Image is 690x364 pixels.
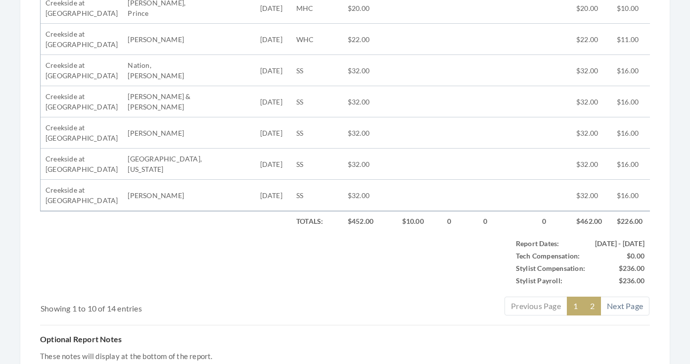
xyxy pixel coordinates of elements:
[478,211,537,231] td: 0
[612,149,677,180] td: $16.00
[123,180,207,211] td: [PERSON_NAME]
[571,149,612,180] td: $32.00
[571,211,612,231] td: $462.00
[343,149,397,180] td: $32.00
[255,55,291,86] td: [DATE]
[41,149,123,180] td: Creekside at [GEOGRAPHIC_DATA]
[343,55,397,86] td: $32.00
[511,250,590,262] td: Tech Compensation:
[123,24,207,55] td: [PERSON_NAME]
[571,55,612,86] td: $32.00
[291,149,343,180] td: SS
[511,274,590,287] td: Stylist Payroll:
[255,24,291,55] td: [DATE]
[612,24,677,55] td: $11.00
[571,86,612,117] td: $32.00
[41,55,123,86] td: Creekside at [GEOGRAPHIC_DATA]
[41,24,123,55] td: Creekside at [GEOGRAPHIC_DATA]
[41,180,123,211] td: Creekside at [GEOGRAPHIC_DATA]
[255,180,291,211] td: [DATE]
[571,180,612,211] td: $32.00
[442,211,478,231] td: 0
[291,24,343,55] td: WHC
[40,349,650,363] p: These notes will display at the bottom of the report.
[291,86,343,117] td: SS
[255,86,291,117] td: [DATE]
[571,117,612,149] td: $32.00
[590,237,649,250] td: [DATE] - [DATE]
[291,180,343,211] td: SS
[123,149,207,180] td: [GEOGRAPHIC_DATA], [US_STATE]
[123,117,207,149] td: [PERSON_NAME]
[343,86,397,117] td: $32.00
[343,211,397,231] td: $452.00
[600,297,649,315] a: Next Page
[343,24,397,55] td: $22.00
[291,117,343,149] td: SS
[612,211,677,231] td: $226.00
[255,149,291,180] td: [DATE]
[296,217,323,225] strong: Totals:
[343,117,397,149] td: $32.00
[123,86,207,117] td: [PERSON_NAME] & [PERSON_NAME]
[537,211,571,231] td: 0
[612,117,677,149] td: $16.00
[123,55,207,86] td: Nation, [PERSON_NAME]
[397,211,442,231] td: $10.00
[41,296,294,314] div: Showing 1 to 10 of 14 entries
[291,55,343,86] td: SS
[567,297,584,315] a: 1
[40,333,122,345] label: Optional Report Notes
[612,180,677,211] td: $16.00
[511,237,590,250] td: Report Dates:
[41,86,123,117] td: Creekside at [GEOGRAPHIC_DATA]
[590,250,649,262] td: $0.00
[584,297,601,315] a: 2
[590,262,649,274] td: $236.00
[343,180,397,211] td: $32.00
[511,262,590,274] td: Stylist Compensation:
[612,55,677,86] td: $16.00
[612,86,677,117] td: $16.00
[571,24,612,55] td: $22.00
[41,117,123,149] td: Creekside at [GEOGRAPHIC_DATA]
[590,274,649,287] td: $236.00
[255,117,291,149] td: [DATE]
